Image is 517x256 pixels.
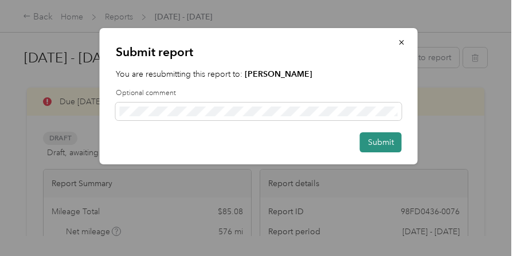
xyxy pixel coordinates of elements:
button: Submit [360,132,402,152]
iframe: Everlance-gr Chat Button Frame [453,192,517,256]
p: You are resubmitting this report to: [116,68,402,80]
label: Optional comment [116,88,402,99]
strong: [PERSON_NAME] [245,69,312,79]
p: Submit report [116,44,402,60]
